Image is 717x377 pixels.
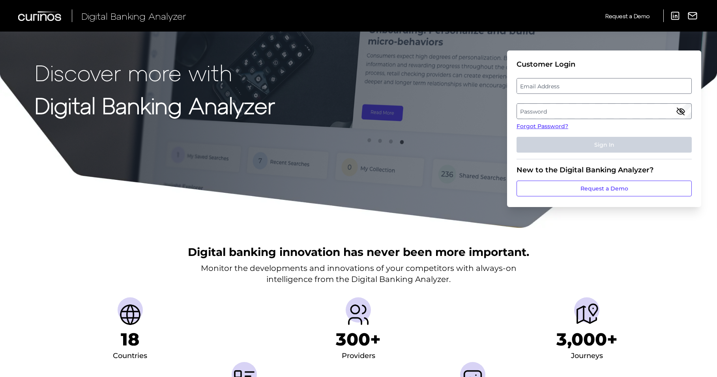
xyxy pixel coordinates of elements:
[517,104,691,118] label: Password
[342,350,375,362] div: Providers
[113,350,147,362] div: Countries
[605,13,650,19] span: Request a Demo
[188,244,529,259] h2: Digital banking innovation has never been more important.
[81,10,186,22] span: Digital Banking Analyzer
[121,329,139,350] h1: 18
[336,329,381,350] h1: 300+
[18,11,62,21] img: Curinos
[517,60,692,69] div: Customer Login
[346,302,371,327] img: Providers
[201,263,517,285] p: Monitor the developments and innovations of your competitors with always-on intelligence from the...
[517,166,692,174] div: New to the Digital Banking Analyzer?
[35,92,275,118] strong: Digital Banking Analyzer
[605,9,650,22] a: Request a Demo
[571,350,603,362] div: Journeys
[517,137,692,153] button: Sign In
[517,122,692,131] a: Forgot Password?
[35,60,275,85] p: Discover more with
[118,302,143,327] img: Countries
[517,181,692,196] a: Request a Demo
[556,329,618,350] h1: 3,000+
[574,302,599,327] img: Journeys
[517,79,691,93] label: Email Address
